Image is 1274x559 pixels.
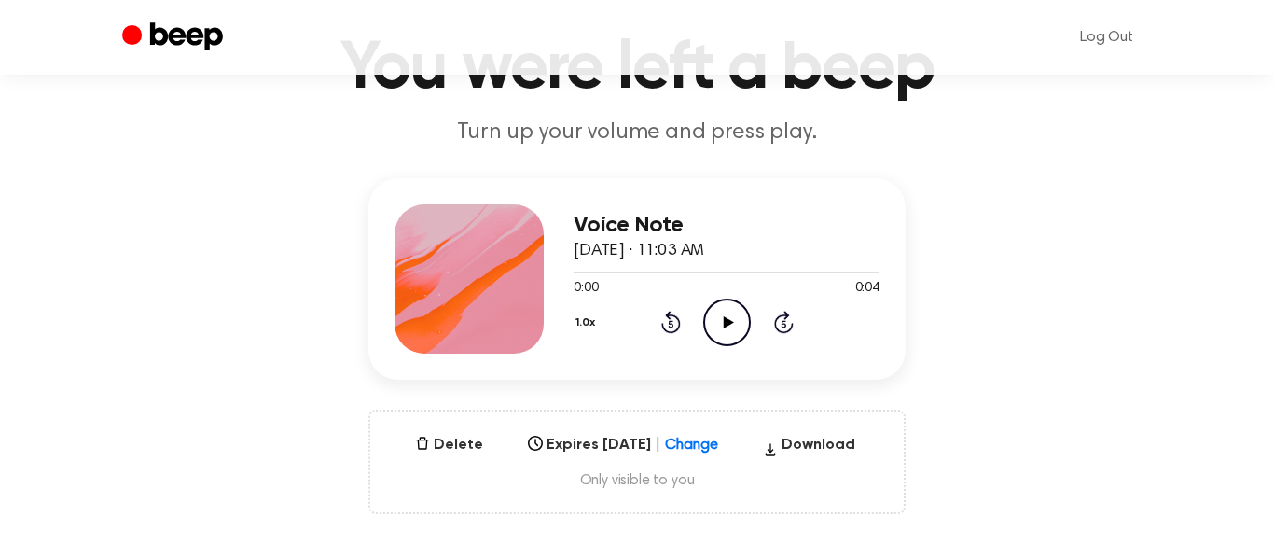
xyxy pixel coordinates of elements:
[574,307,602,339] button: 1.0x
[122,20,228,56] a: Beep
[1061,15,1152,60] a: Log Out
[755,434,863,464] button: Download
[393,471,881,490] span: Only visible to you
[408,434,491,456] button: Delete
[855,279,879,299] span: 0:04
[574,213,879,238] h3: Voice Note
[279,118,995,148] p: Turn up your volume and press play.
[574,279,598,299] span: 0:00
[574,243,704,259] span: [DATE] · 11:03 AM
